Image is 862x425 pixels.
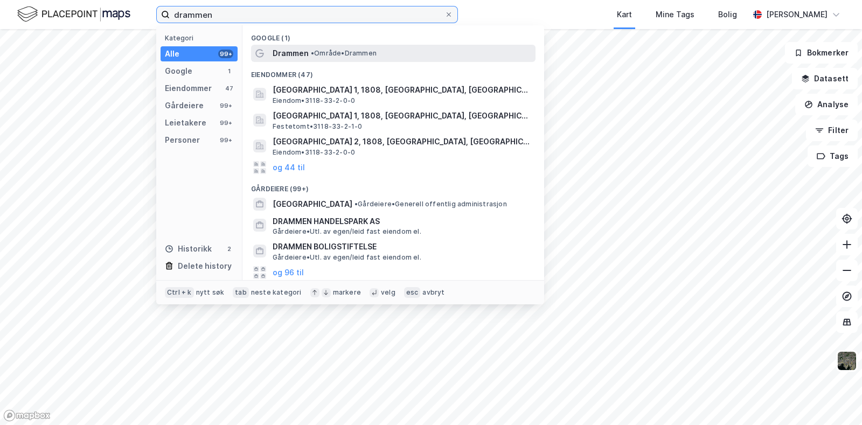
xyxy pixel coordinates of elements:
[178,260,232,273] div: Delete history
[273,240,531,253] span: DRAMMEN BOLIGSTIFTELSE
[422,288,444,297] div: avbryt
[837,351,857,371] img: 9k=
[273,161,305,174] button: og 44 til
[273,83,531,96] span: [GEOGRAPHIC_DATA] 1, 1808, [GEOGRAPHIC_DATA], [GEOGRAPHIC_DATA]
[165,116,206,129] div: Leietakere
[806,120,858,141] button: Filter
[225,84,233,93] div: 47
[165,287,194,298] div: Ctrl + k
[218,50,233,58] div: 99+
[617,8,632,21] div: Kart
[354,200,507,208] span: Gårdeiere • Generell offentlig administrasjon
[808,373,862,425] div: Kontrollprogram for chat
[766,8,828,21] div: [PERSON_NAME]
[165,134,200,147] div: Personer
[273,253,421,262] span: Gårdeiere • Utl. av egen/leid fast eiendom el.
[225,245,233,253] div: 2
[165,65,192,78] div: Google
[233,287,249,298] div: tab
[165,99,204,112] div: Gårdeiere
[165,34,238,42] div: Kategori
[218,119,233,127] div: 99+
[242,176,544,196] div: Gårdeiere (99+)
[196,288,225,297] div: nytt søk
[808,145,858,167] button: Tags
[656,8,694,21] div: Mine Tags
[792,68,858,89] button: Datasett
[311,49,377,58] span: Område • Drammen
[311,49,314,57] span: •
[785,42,858,64] button: Bokmerker
[251,288,302,297] div: neste kategori
[225,67,233,75] div: 1
[170,6,444,23] input: Søk på adresse, matrikkel, gårdeiere, leietakere eller personer
[795,94,858,115] button: Analyse
[273,227,421,236] span: Gårdeiere • Utl. av egen/leid fast eiendom el.
[17,5,130,24] img: logo.f888ab2527a4732fd821a326f86c7f29.svg
[808,373,862,425] iframe: Chat Widget
[273,96,355,105] span: Eiendom • 3118-33-2-0-0
[404,287,421,298] div: esc
[242,62,544,81] div: Eiendommer (47)
[273,135,531,148] span: [GEOGRAPHIC_DATA] 2, 1808, [GEOGRAPHIC_DATA], [GEOGRAPHIC_DATA]
[273,148,355,157] span: Eiendom • 3118-33-2-0-0
[381,288,395,297] div: velg
[165,242,212,255] div: Historikk
[333,288,361,297] div: markere
[3,409,51,422] a: Mapbox homepage
[718,8,737,21] div: Bolig
[273,215,531,228] span: DRAMMEN HANDELSPARK AS
[242,25,544,45] div: Google (1)
[165,47,179,60] div: Alle
[273,122,363,131] span: Festetomt • 3118-33-2-1-0
[273,109,531,122] span: [GEOGRAPHIC_DATA] 1, 1808, [GEOGRAPHIC_DATA], [GEOGRAPHIC_DATA]
[218,101,233,110] div: 99+
[273,266,304,279] button: og 96 til
[165,82,212,95] div: Eiendommer
[273,198,352,211] span: [GEOGRAPHIC_DATA]
[218,136,233,144] div: 99+
[273,47,309,60] span: Drammen
[354,200,358,208] span: •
